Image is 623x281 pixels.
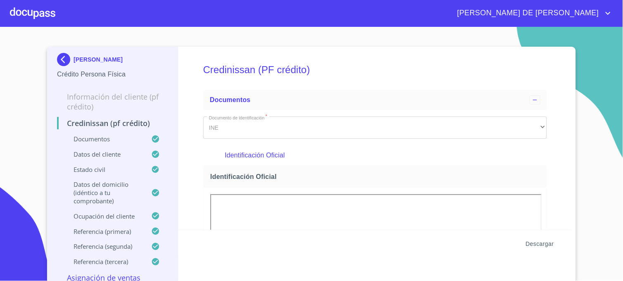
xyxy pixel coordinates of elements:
[57,69,168,79] p: Crédito Persona Física
[57,92,168,112] p: Información del cliente (PF crédito)
[57,212,151,220] p: Ocupación del Cliente
[57,118,168,128] p: Credinissan (PF crédito)
[57,227,151,236] p: Referencia (primera)
[203,117,547,139] div: INE
[526,239,554,249] span: Descargar
[57,150,151,158] p: Datos del cliente
[57,53,74,66] img: Docupass spot blue
[523,236,557,252] button: Descargar
[57,180,151,205] p: Datos del domicilio (idéntico a tu comprobante)
[57,257,151,266] p: Referencia (tercera)
[225,150,525,160] p: Identificación Oficial
[210,172,543,181] span: Identificación Oficial
[451,7,613,20] button: account of current user
[203,90,547,110] div: Documentos
[57,135,151,143] p: Documentos
[451,7,603,20] span: [PERSON_NAME] DE [PERSON_NAME]
[57,165,151,174] p: Estado Civil
[74,56,123,63] p: [PERSON_NAME]
[203,53,547,87] h5: Credinissan (PF crédito)
[57,242,151,250] p: Referencia (segunda)
[210,96,250,103] span: Documentos
[57,53,168,69] div: [PERSON_NAME]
